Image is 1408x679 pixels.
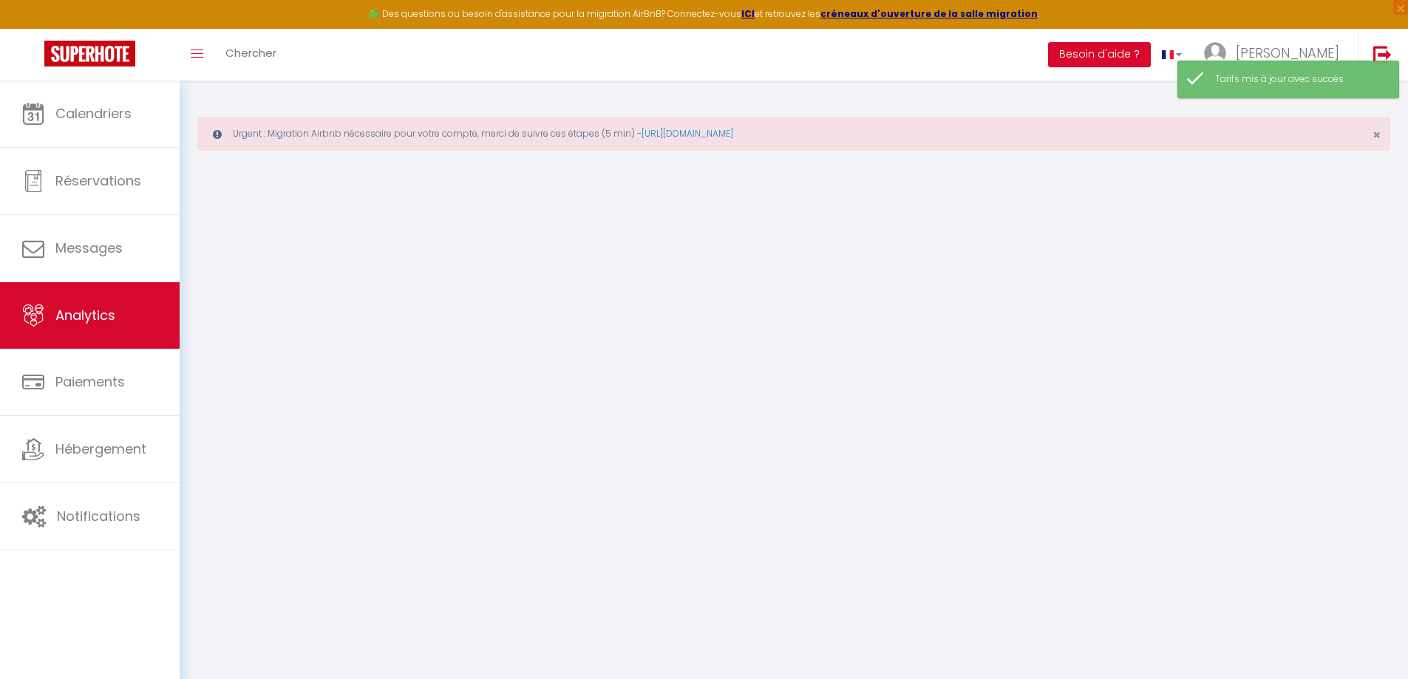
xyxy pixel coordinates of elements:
img: Super Booking [44,41,135,66]
span: Hébergement [55,440,146,458]
span: Réservations [55,171,141,190]
a: ICI [741,7,755,20]
span: × [1373,126,1381,144]
button: Close [1373,129,1381,142]
img: ... [1204,42,1226,64]
span: [PERSON_NAME] [1236,44,1339,62]
div: Urgent : Migration Airbnb nécessaire pour votre compte, merci de suivre ces étapes (5 min) - [197,117,1390,151]
span: Chercher [225,45,276,61]
a: [URL][DOMAIN_NAME] [642,127,733,140]
span: Paiements [55,372,125,391]
a: ... [PERSON_NAME] [1193,29,1358,81]
button: Besoin d'aide ? [1048,42,1151,67]
a: créneaux d'ouverture de la salle migration [820,7,1038,20]
button: Ouvrir le widget de chat LiveChat [12,6,56,50]
span: Analytics [55,306,115,324]
span: Notifications [57,507,140,525]
img: logout [1373,45,1392,64]
span: Calendriers [55,104,132,123]
a: Chercher [214,29,288,81]
span: Messages [55,239,123,257]
div: Tarifs mis à jour avec succès [1215,72,1384,86]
